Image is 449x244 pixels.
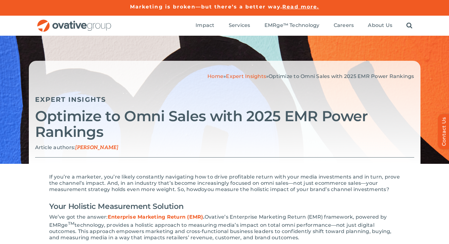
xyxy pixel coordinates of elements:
sup: TM [68,221,75,226]
nav: Menu [196,16,412,36]
a: About Us [368,22,392,29]
a: Services [229,22,250,29]
p: If you’re a marketer, you’re likely constantly navigating how to drive profitable return with you... [49,174,400,193]
a: EMRge™ Technology [264,22,320,29]
span: » » [207,73,414,79]
p: We’ve got the answer: Ovative’s Enterprise Marketing Return (EMR) framework, powered by EMRge tec... [49,214,400,241]
h2: Your Holistic Measurement Solution [49,199,400,214]
a: OG_Full_horizontal_RGB [37,19,112,25]
h2: Optimize to Omni Sales with 2025 EMR Power Rankings [35,108,414,140]
a: Read more. [282,4,319,10]
a: Expert Insights [226,73,266,79]
em: do [198,186,204,192]
a: Marketing is broken—but there’s a better way. [130,4,283,10]
span: [PERSON_NAME] [75,145,118,151]
a: Search [406,22,412,29]
a: Expert Insights [35,96,106,103]
p: Article authors: [35,144,414,151]
a: Enterprise Marketing Return (EMR) [108,214,203,220]
a: Home [207,73,223,79]
a: Impact [196,22,214,29]
span: Optimize to Omni Sales with 2025 EMR Power Rankings [269,73,414,79]
strong: . [108,214,205,220]
a: Careers [334,22,354,29]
